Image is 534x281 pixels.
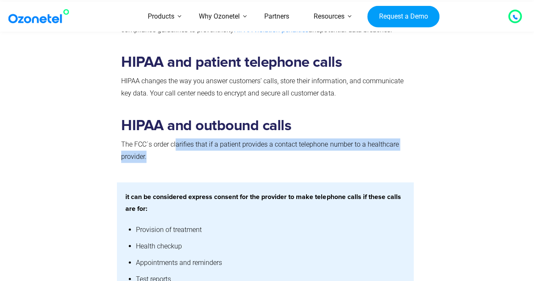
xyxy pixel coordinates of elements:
li: Health checkup [136,238,405,255]
strong: it can be considered express consent for the provider to make telephone calls if these calls are ... [125,194,401,213]
p: HIPAA changes the way you answer customers’ calls, store their information, and communicate key d... [121,75,409,100]
a: Request a Demo [367,5,439,27]
li: Appointments and reminders [136,255,405,271]
a: Partners [252,2,301,32]
li: Provision of treatment [136,222,405,238]
p: The FCC´s order clarifies that if a patient provides a contact telephone number to a healthcare p... [121,139,409,163]
a: Why Ozonetel [187,2,252,32]
strong: HIPAA and outbound calls [121,118,291,133]
a: Resources [301,2,357,32]
strong: HIPAA and patient telephone calls [121,55,342,70]
a: Products [136,2,187,32]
